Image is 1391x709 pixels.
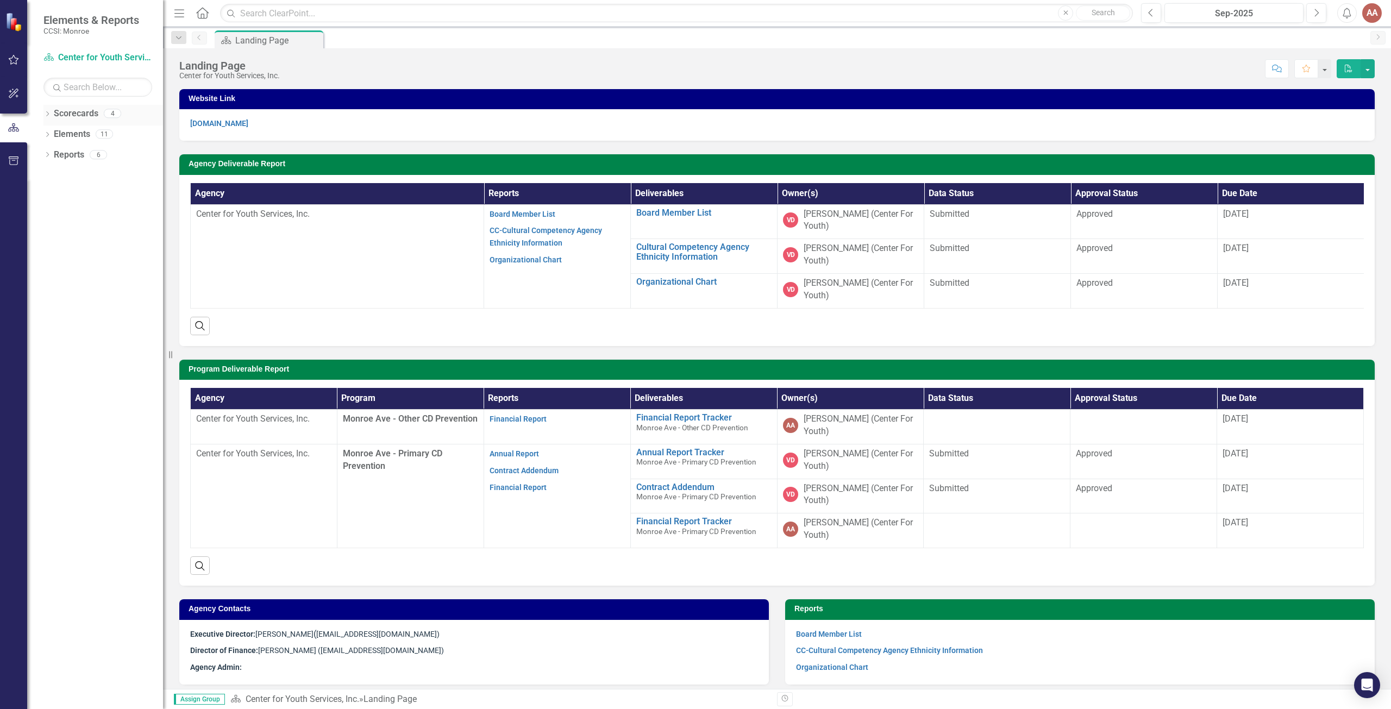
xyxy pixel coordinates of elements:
[343,413,478,424] span: Monroe Ave - Other CD Prevention
[1223,209,1249,219] span: [DATE]
[636,517,772,526] a: Financial Report Tracker
[636,413,772,423] a: Financial Report Tracker
[490,226,602,247] a: CC-Cultural Competency Agency Ethnicity Information
[804,277,918,302] div: [PERSON_NAME] (Center For Youth)
[190,630,255,638] strong: Executive Director:
[924,444,1070,479] td: Double-Click to Edit
[190,646,258,655] strong: Director of Finance:
[1076,209,1113,219] span: Approved
[179,60,280,72] div: Landing Page
[794,605,1369,613] h3: Reports
[783,247,798,262] div: VD
[1223,243,1249,253] span: [DATE]
[636,277,772,287] a: Organizational Chart
[929,483,969,493] span: Submitted
[190,663,242,672] strong: Agency Admin:
[804,242,918,267] div: [PERSON_NAME] (Center For Youth)
[1070,479,1217,513] td: Double-Click to Edit
[189,605,763,613] h3: Agency Contacts
[43,14,139,27] span: Elements & Reports
[631,239,778,274] td: Double-Click to Edit Right Click for Context Menu
[1076,483,1112,493] span: Approved
[630,444,777,479] td: Double-Click to Edit Right Click for Context Menu
[490,210,555,218] a: Board Member List
[189,365,1369,373] h3: Program Deliverable Report
[630,410,777,444] td: Double-Click to Edit Right Click for Context Menu
[54,108,98,120] a: Scorecards
[1076,278,1113,288] span: Approved
[196,208,478,221] p: Center for Youth Services, Inc.
[796,663,868,672] a: Organizational Chart
[636,527,756,536] span: Monroe Ave - Primary CD Prevention
[929,448,969,459] span: Submitted
[490,483,547,492] a: Financial Report
[490,449,539,458] a: Annual Report
[1071,274,1218,309] td: Double-Click to Edit
[220,4,1133,23] input: Search ClearPoint...
[1223,278,1249,288] span: [DATE]
[196,448,331,460] p: Center for Youth Services, Inc.
[190,628,758,643] p: (
[924,479,1070,513] td: Double-Click to Edit
[636,448,772,457] a: Annual Report Tracker
[104,109,121,118] div: 4
[783,418,798,433] div: AA
[246,694,359,704] a: Center for Youth Services, Inc.
[174,694,225,705] span: Assign Group
[190,646,444,655] span: [PERSON_NAME] ([EMAIL_ADDRESS][DOMAIN_NAME])
[1070,513,1217,548] td: Double-Click to Edit
[54,128,90,141] a: Elements
[189,95,1369,103] h3: Website Link
[783,522,798,537] div: AA
[179,72,280,80] div: Center for Youth Services, Inc.
[636,457,756,466] span: Monroe Ave - Primary CD Prevention
[490,466,559,475] a: Contract Addendum
[1071,239,1218,274] td: Double-Click to Edit
[1076,448,1112,459] span: Approved
[90,150,107,159] div: 6
[1223,483,1248,493] span: [DATE]
[924,410,1070,444] td: Double-Click to Edit
[783,453,798,468] div: VD
[796,630,862,638] a: Board Member List
[230,693,769,706] div: »
[43,78,152,97] input: Search Below...
[636,492,756,501] span: Monroe Ave - Primary CD Prevention
[1070,444,1217,479] td: Double-Click to Edit
[636,208,772,218] a: Board Member List
[783,282,798,297] div: VD
[43,27,139,35] small: CCSI: Monroe
[1223,413,1248,424] span: [DATE]
[189,160,1369,168] h3: Agency Deliverable Report
[190,119,248,128] a: [DOMAIN_NAME]
[630,479,777,513] td: Double-Click to Edit Right Click for Context Menu
[631,204,778,239] td: Double-Click to Edit Right Click for Context Menu
[804,208,918,233] div: [PERSON_NAME] (Center For Youth)
[924,239,1071,274] td: Double-Click to Edit
[1362,3,1382,23] button: AA
[631,274,778,309] td: Double-Click to Edit Right Click for Context Menu
[1354,672,1380,698] div: Open Intercom Messenger
[804,448,918,473] div: [PERSON_NAME] (Center For Youth)
[343,448,442,471] span: Monroe Ave - Primary CD Prevention
[1223,448,1248,459] span: [DATE]
[930,209,969,219] span: Submitted
[630,513,777,548] td: Double-Click to Edit Right Click for Context Menu
[1092,8,1115,17] span: Search
[1076,243,1113,253] span: Approved
[924,513,1070,548] td: Double-Click to Edit
[196,413,331,425] p: Center for Youth Services, Inc.
[804,517,918,542] div: [PERSON_NAME] (Center For Youth)
[364,694,417,704] div: Landing Page
[190,630,314,638] span: [PERSON_NAME]
[924,274,1071,309] td: Double-Click to Edit
[235,34,321,47] div: Landing Page
[54,149,84,161] a: Reports
[796,646,983,655] a: CC-Cultural Competency Agency Ethnicity Information
[636,423,748,432] span: Monroe Ave - Other CD Prevention
[1223,517,1248,528] span: [DATE]
[636,482,772,492] a: Contract Addendum
[316,630,440,638] span: [EMAIL_ADDRESS][DOMAIN_NAME])
[1168,7,1300,20] div: Sep-2025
